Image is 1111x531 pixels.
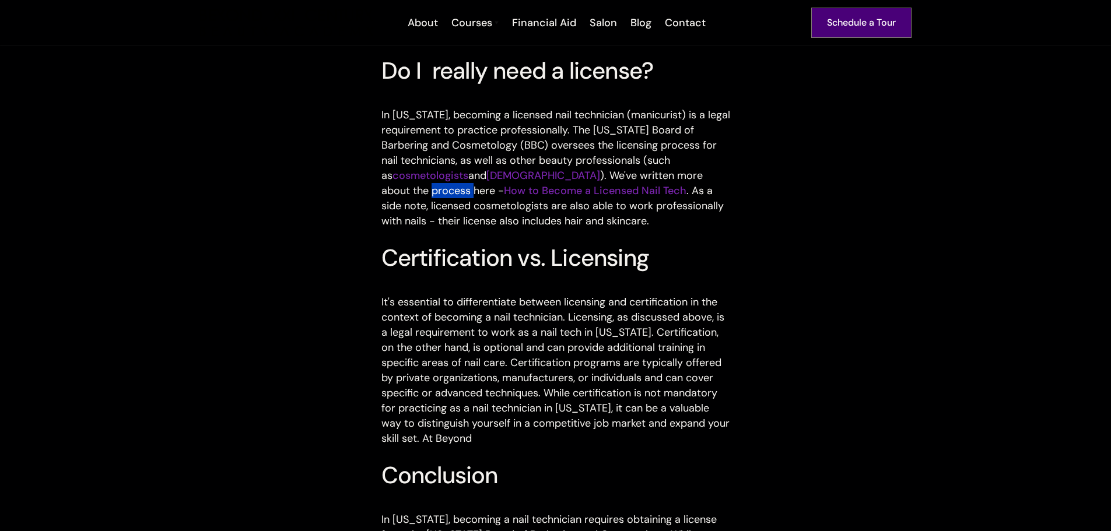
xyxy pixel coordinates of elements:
[381,279,730,446] p: ‍ It's essential to differentiate between licensing and certification in the context of becoming ...
[504,184,686,198] a: How to Become a Licensed Nail Tech
[400,15,444,30] a: About
[504,15,582,30] a: Financial Aid
[811,8,912,38] a: Schedule a Tour
[512,15,576,30] div: Financial Aid
[451,15,499,30] a: Courses
[392,168,468,182] a: cosmetologists
[200,9,373,37] a: home
[381,244,730,272] h2: Certification vs. Licensing
[630,15,651,30] div: Blog
[451,15,492,30] div: Courses
[408,15,438,30] div: About
[657,15,712,30] a: Contact
[381,461,730,489] h2: Conclusion
[200,9,373,37] img: beyond 21st century beauty academy logo
[381,92,730,228] p: ‍ In [US_STATE], becoming a licensed nail technician (manicurist) is a legal requirement to pract...
[623,15,657,30] a: Blog
[582,15,623,30] a: Salon
[827,15,896,30] div: Schedule a Tour
[590,15,617,30] div: Salon
[486,168,600,182] a: [DEMOGRAPHIC_DATA]
[381,57,730,85] h2: Do I really need a license?
[665,15,706,30] div: Contact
